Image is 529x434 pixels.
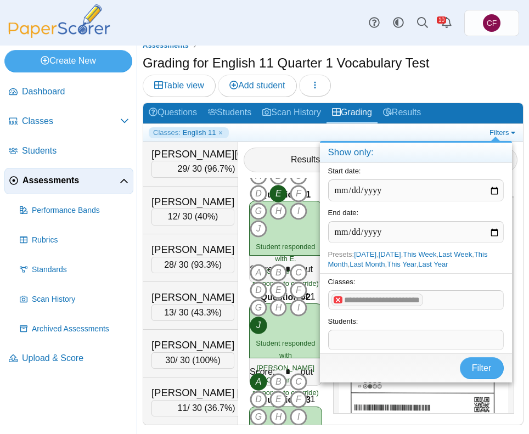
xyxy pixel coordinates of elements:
i: I [290,299,307,317]
a: Scan History [15,286,133,313]
a: Grading [327,103,378,123]
div: / 30 ( ) [151,400,261,416]
i: I [290,408,307,426]
div: / 30 ( ) [151,208,234,225]
span: English 11 [183,128,216,138]
a: Alerts [435,11,459,35]
span: 29 [178,164,188,173]
i: B [269,264,287,281]
span: Scan History [32,294,129,305]
label: Start date: [328,167,361,175]
i: J [250,220,267,238]
span: 28 [164,260,174,269]
a: Questions [143,103,202,123]
a: Last Month [350,260,385,268]
span: 13 [164,308,174,317]
i: C [290,264,307,281]
i: G [250,202,267,220]
i: C [290,373,307,391]
small: (Click another response to override) [252,339,319,397]
span: Archived Assessments [32,324,129,335]
i: D [250,391,267,408]
span: 30 [165,356,175,365]
span: Rubrics [32,235,129,246]
div: [PERSON_NAME] [151,243,234,257]
a: Table view [143,75,216,97]
span: 40% [198,212,215,221]
a: This Week [403,250,436,258]
tags: ​ [328,290,504,310]
span: Classes [22,115,120,127]
i: A [250,373,267,391]
span: 93.3% [194,260,218,269]
small: (Click another response to override) [252,243,319,288]
a: Performance Bands [15,198,133,224]
a: Archived Assessments [15,316,133,342]
a: Students [4,138,133,165]
span: 11 [178,403,188,413]
a: Students [202,103,257,123]
span: Add student [229,81,285,90]
span: Presets: , , , , , , , [328,250,488,268]
tags: ​ [328,330,504,350]
a: [DATE] [354,250,376,258]
span: Students [22,145,129,157]
a: Assessments [4,168,133,194]
div: [PERSON_NAME] [151,290,234,305]
a: Standards [15,257,133,283]
label: Students: [328,317,358,325]
span: Upload & Score [22,352,129,364]
a: [DATE] [379,250,401,258]
div: / 30 ( ) [151,305,234,321]
span: Table view [154,81,204,90]
i: I [290,202,307,220]
span: Dashboard [22,86,129,98]
a: Dashboard [4,79,133,105]
div: / 30 ( ) [151,352,234,369]
span: Christa Fredrickson [487,19,497,27]
span: Assessments [22,174,120,187]
span: 36.7% [207,403,232,413]
span: Student responded with [PERSON_NAME] [256,339,315,372]
a: Results [378,103,426,123]
i: G [250,408,267,426]
a: Last Week [438,250,472,258]
i: F [290,185,307,202]
a: Last Year [418,260,448,268]
label: End date: [328,208,359,217]
div: Results for - / 30 ( ) [244,148,517,172]
div: [PERSON_NAME][GEOGRAPHIC_DATA] [151,147,261,161]
h4: Show only: [320,143,512,163]
span: Filter [472,363,492,373]
span: 12 [168,212,178,221]
i: A [250,264,267,281]
i: J [250,317,267,334]
i: E [269,281,287,299]
x: remove tag [334,296,343,303]
div: [PERSON_NAME] [151,195,234,209]
a: Add student [218,75,296,97]
i: D [250,185,267,202]
i: H [269,408,287,426]
span: 43.3% [194,308,218,317]
div: [PERSON_NAME] [151,338,234,352]
i: F [290,281,307,299]
div: [PERSON_NAME] [PERSON_NAME] [151,386,261,400]
i: F [290,391,307,408]
a: This Year [387,260,417,268]
span: Christa Fredrickson [483,14,500,32]
i: H [269,299,287,317]
span: 100% [195,356,218,365]
span: Student responded with E. [256,243,315,263]
button: Filter [460,357,504,379]
a: Christa Fredrickson [464,10,519,36]
div: / 30 ( ) [151,161,261,177]
i: H [269,202,287,220]
span: Standards [32,264,129,275]
a: Filters [487,127,520,138]
i: G [250,299,267,317]
h1: Grading for English 11 Quarter 1 Vocabulary Test [143,54,430,72]
a: Rubrics [15,227,133,253]
a: Classes [4,109,133,135]
i: B [269,373,287,391]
